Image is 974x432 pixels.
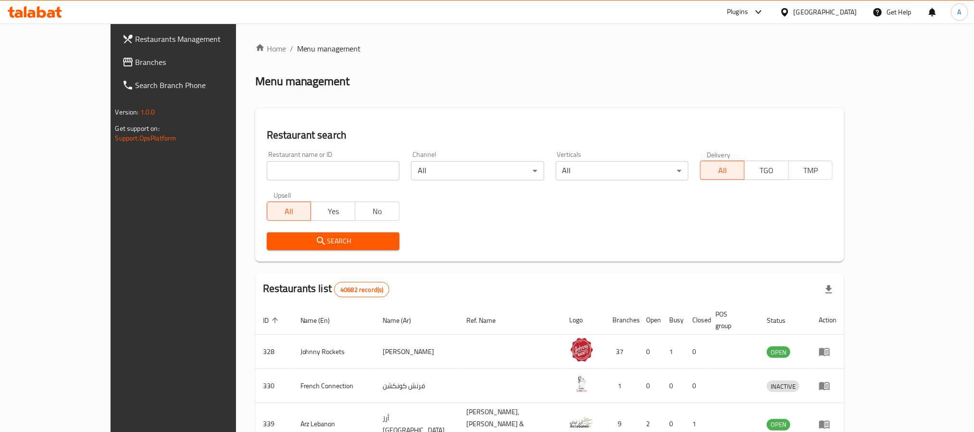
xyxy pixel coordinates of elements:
[685,335,708,369] td: 0
[355,202,400,221] button: No
[411,161,544,180] div: All
[334,282,389,297] div: Total records count
[662,335,685,369] td: 1
[605,305,639,335] th: Branches
[114,27,273,51] a: Restaurants Management
[704,164,741,178] span: All
[767,381,799,392] span: INACTIVE
[639,305,662,335] th: Open
[556,161,688,180] div: All
[662,369,685,403] td: 0
[297,43,361,54] span: Menu management
[375,369,459,403] td: فرنش كونكشن
[335,285,389,294] span: 40682 record(s)
[562,305,605,335] th: Logo
[267,128,833,142] h2: Restaurant search
[115,106,139,118] span: Version:
[700,161,745,180] button: All
[767,346,790,358] div: OPEN
[958,7,962,17] span: A
[274,192,291,199] label: Upsell
[727,6,748,18] div: Plugins
[136,79,265,91] span: Search Branch Phone
[767,381,799,392] div: INACTIVE
[685,369,708,403] td: 0
[767,315,798,326] span: Status
[817,278,840,301] div: Export file
[315,204,351,218] span: Yes
[275,235,392,247] span: Search
[114,51,273,74] a: Branches
[136,56,265,68] span: Branches
[639,335,662,369] td: 0
[716,308,748,331] span: POS group
[255,335,293,369] td: 328
[114,74,273,97] a: Search Branch Phone
[255,74,350,89] h2: Menu management
[255,369,293,403] td: 330
[749,164,785,178] span: TGO
[605,335,639,369] td: 37
[359,204,396,218] span: No
[271,204,308,218] span: All
[819,380,837,392] div: Menu
[793,164,829,178] span: TMP
[311,202,355,221] button: Yes
[819,419,837,430] div: Menu
[707,151,731,158] label: Delivery
[794,7,857,17] div: [GEOGRAPHIC_DATA]
[605,369,639,403] td: 1
[383,315,424,326] span: Name (Ar)
[819,346,837,357] div: Menu
[267,202,312,221] button: All
[115,122,160,135] span: Get support on:
[293,369,375,403] td: French Connection
[570,338,594,362] img: Johnny Rockets
[811,305,844,335] th: Action
[136,33,265,45] span: Restaurants Management
[685,305,708,335] th: Closed
[662,305,685,335] th: Busy
[267,161,400,180] input: Search for restaurant name or ID..
[293,335,375,369] td: Johnny Rockets
[744,161,789,180] button: TGO
[267,232,400,250] button: Search
[570,372,594,396] img: French Connection
[788,161,833,180] button: TMP
[140,106,155,118] span: 1.0.0
[767,419,790,430] span: OPEN
[115,132,176,144] a: Support.OpsPlatform
[466,315,508,326] span: Ref. Name
[263,315,281,326] span: ID
[300,315,343,326] span: Name (En)
[639,369,662,403] td: 0
[767,347,790,358] span: OPEN
[290,43,293,54] li: /
[375,335,459,369] td: [PERSON_NAME]
[263,281,390,297] h2: Restaurants list
[255,43,845,54] nav: breadcrumb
